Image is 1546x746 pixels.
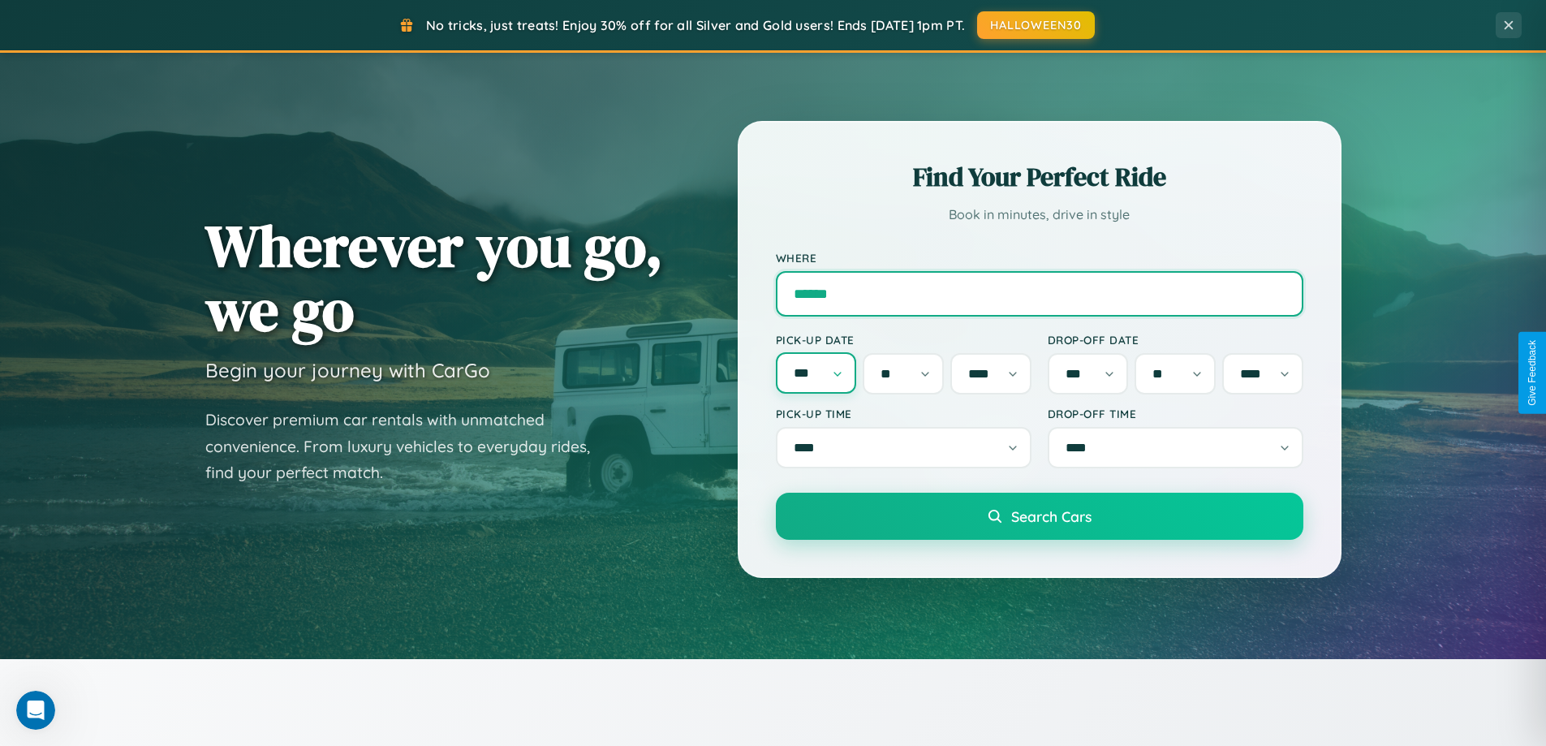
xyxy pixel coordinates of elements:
[776,493,1303,540] button: Search Cars
[776,203,1303,226] p: Book in minutes, drive in style
[1048,333,1303,347] label: Drop-off Date
[776,407,1031,420] label: Pick-up Time
[426,17,965,33] span: No tricks, just treats! Enjoy 30% off for all Silver and Gold users! Ends [DATE] 1pm PT.
[205,407,611,486] p: Discover premium car rentals with unmatched convenience. From luxury vehicles to everyday rides, ...
[205,358,490,382] h3: Begin your journey with CarGo
[1011,507,1092,525] span: Search Cars
[1527,340,1538,406] div: Give Feedback
[16,691,55,730] iframe: Intercom live chat
[776,333,1031,347] label: Pick-up Date
[776,159,1303,195] h2: Find Your Perfect Ride
[776,251,1303,265] label: Where
[1048,407,1303,420] label: Drop-off Time
[205,213,663,342] h1: Wherever you go, we go
[977,11,1095,39] button: HALLOWEEN30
